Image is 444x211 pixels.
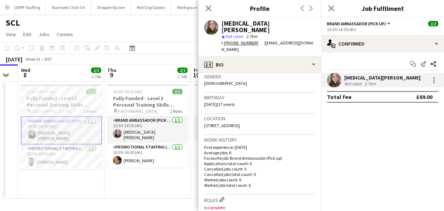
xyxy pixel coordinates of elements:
[204,123,240,128] span: [STREET_ADDRESS]
[363,81,377,86] div: 2.7km
[221,40,264,46] div: t.
[107,143,188,168] app-card-role: Promotional Staffing (Brand Ambassadors)1/110:30-14:30 (4h)[PERSON_NAME]
[20,30,34,39] a: Edit
[118,108,158,114] span: [GEOGRAPHIC_DATA]
[91,0,131,14] button: Shepper Sticker
[106,71,116,79] span: 9
[327,21,386,26] span: Brand Ambassador (Pick up)
[226,34,243,39] span: Not rated
[224,40,264,46] a: [PHONE_NUMBER]
[327,27,438,32] div: 10:30-14:30 (4h)
[204,115,315,122] h3: Location
[107,85,188,168] app-job-card: 10:30-14:30 (4h)2/2Fully Funded - Level 3 Personal Training Skills Bootcamp [GEOGRAPHIC_DATA]2 Ro...
[6,31,16,38] span: View
[3,30,19,39] a: View
[171,0,203,14] button: Workspace
[170,108,182,114] span: 2 Roles
[84,108,96,114] span: 2 Roles
[321,4,444,13] h3: Job Fulfilment
[86,89,96,94] span: 2/2
[221,20,315,33] div: [MEDICAL_DATA][PERSON_NAME]
[221,40,313,52] span: | [EMAIL_ADDRESS][DOMAIN_NAME]
[428,21,438,26] span: 2/2
[327,21,392,26] button: Brand Ambassador (Pick up)
[204,196,315,203] h3: Roles
[198,4,321,13] h3: Profile
[21,67,30,73] span: Wed
[204,205,315,210] p: Incomplete
[23,31,31,38] span: Edit
[9,0,46,14] button: UMPF Staffing
[177,68,187,73] span: 2/2
[107,67,116,73] span: Thu
[113,89,142,94] span: 10:30-14:30 (4h)
[107,95,188,108] h3: Fully Funded - Level 3 Personal Training Skills Bootcamp
[204,102,235,107] span: [DATE] (27 years)
[21,85,102,169] app-job-card: 10:30-14:30 (4h)2/2Fully Funded - Level 3 Personal Training Skills Bootcamp [GEOGRAPHIC_DATA]2 Ro...
[194,67,199,73] span: Fri
[204,161,315,166] p: Applications total count: 6
[204,137,315,143] h3: Work history
[57,31,73,38] span: Comms
[20,71,30,79] span: 8
[344,81,363,86] div: Not rated
[204,172,315,177] p: Cancelled jobs total count: 0
[21,95,102,108] h3: Fully Funded - Level 3 Personal Training Skills Bootcamp
[327,93,352,100] div: Total fee
[194,95,275,108] h3: Fully Funded - Level 3 Personal Training Skills Bootcamp
[204,166,315,172] p: Cancelled jobs count: 0
[204,81,247,86] span: [DEMOGRAPHIC_DATA]
[204,150,315,155] p: Average jobs: 6
[21,145,102,169] app-card-role: Promotional Staffing (Brand Ambassadors)1/110:30-14:30 (4h)[PERSON_NAME]
[204,177,315,182] p: Worked jobs count: 6
[131,0,171,14] button: Red Dog Saloon
[193,71,199,79] span: 10
[27,89,56,94] span: 10:30-14:30 (4h)
[178,74,187,79] div: 1 Job
[194,116,275,141] app-card-role: Brand Ambassador (Pick up)1/110:30-14:30 (4h)[PERSON_NAME]
[204,155,315,161] p: Favourite job: Brand Ambassador (Pick up)
[31,108,71,114] span: [GEOGRAPHIC_DATA]
[54,30,76,39] a: Comms
[416,93,432,100] div: £69.00
[91,68,101,73] span: 2/2
[21,116,102,145] app-card-role: Brand Ambassador (Pick up)1/110:30-14:30 (4h)[MEDICAL_DATA][PERSON_NAME]
[39,31,49,38] span: Jobs
[24,56,42,62] span: Week 41
[204,94,315,101] h3: Birthday
[194,85,275,165] app-job-card: 10:30-14:30 (4h)2/2Fully Funded - Level 3 Personal Training Skills Bootcamp [GEOGRAPHIC_DATA]2 Ro...
[194,141,275,165] app-card-role: Promotional Staffing (Brand Ambassadors)1/110:30-14:30 (4h)[PERSON_NAME]
[204,145,315,150] p: First experience: [DATE]
[172,89,182,94] span: 2/2
[91,74,101,79] div: 1 Job
[45,56,52,62] div: BST
[198,56,321,73] div: Bio
[6,17,20,28] h1: SCL
[107,116,188,143] app-card-role: Brand Ambassador (Pick up)1/110:30-14:30 (4h)[MEDICAL_DATA][PERSON_NAME]
[36,30,52,39] a: Jobs
[46,0,91,14] button: Banhoek Chilli Oil
[245,34,259,39] span: 2.7km
[6,56,22,63] div: [DATE]
[204,182,315,188] p: Worked jobs total count: 6
[344,74,421,81] div: [MEDICAL_DATA][PERSON_NAME]
[204,73,315,80] h3: Gender
[321,35,444,52] div: Confirmed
